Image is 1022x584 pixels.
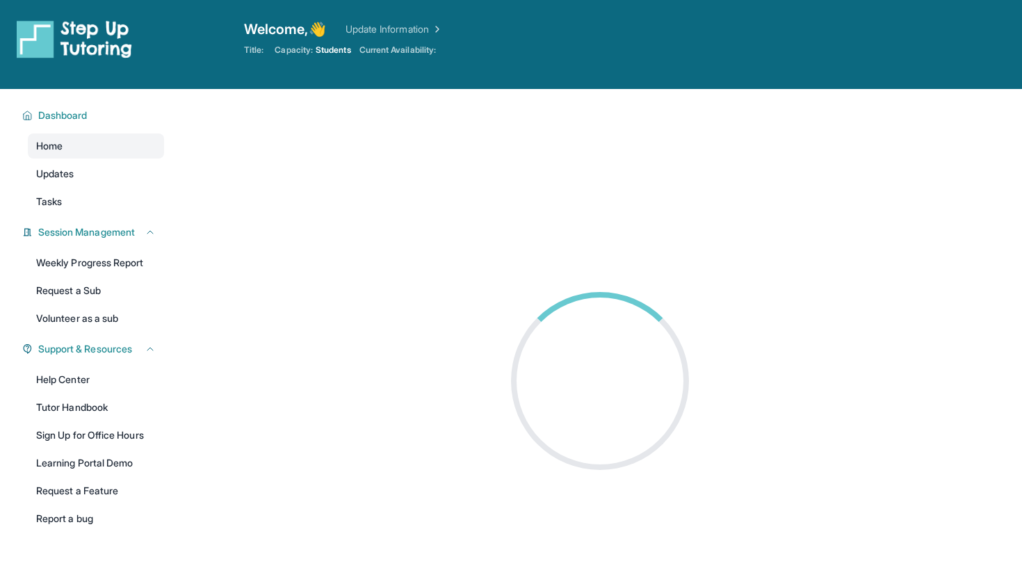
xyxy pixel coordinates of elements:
[28,395,164,420] a: Tutor Handbook
[346,22,443,36] a: Update Information
[28,306,164,331] a: Volunteer as a sub
[429,22,443,36] img: Chevron Right
[17,19,132,58] img: logo
[38,225,135,239] span: Session Management
[316,44,351,56] span: Students
[33,108,156,122] button: Dashboard
[28,478,164,503] a: Request a Feature
[36,167,74,181] span: Updates
[36,195,62,209] span: Tasks
[38,342,132,356] span: Support & Resources
[28,250,164,275] a: Weekly Progress Report
[28,189,164,214] a: Tasks
[38,108,88,122] span: Dashboard
[33,225,156,239] button: Session Management
[28,451,164,476] a: Learning Portal Demo
[28,161,164,186] a: Updates
[244,44,263,56] span: Title:
[33,342,156,356] button: Support & Resources
[36,139,63,153] span: Home
[275,44,313,56] span: Capacity:
[28,367,164,392] a: Help Center
[244,19,326,39] span: Welcome, 👋
[28,506,164,531] a: Report a bug
[28,133,164,159] a: Home
[28,423,164,448] a: Sign Up for Office Hours
[359,44,436,56] span: Current Availability:
[28,278,164,303] a: Request a Sub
